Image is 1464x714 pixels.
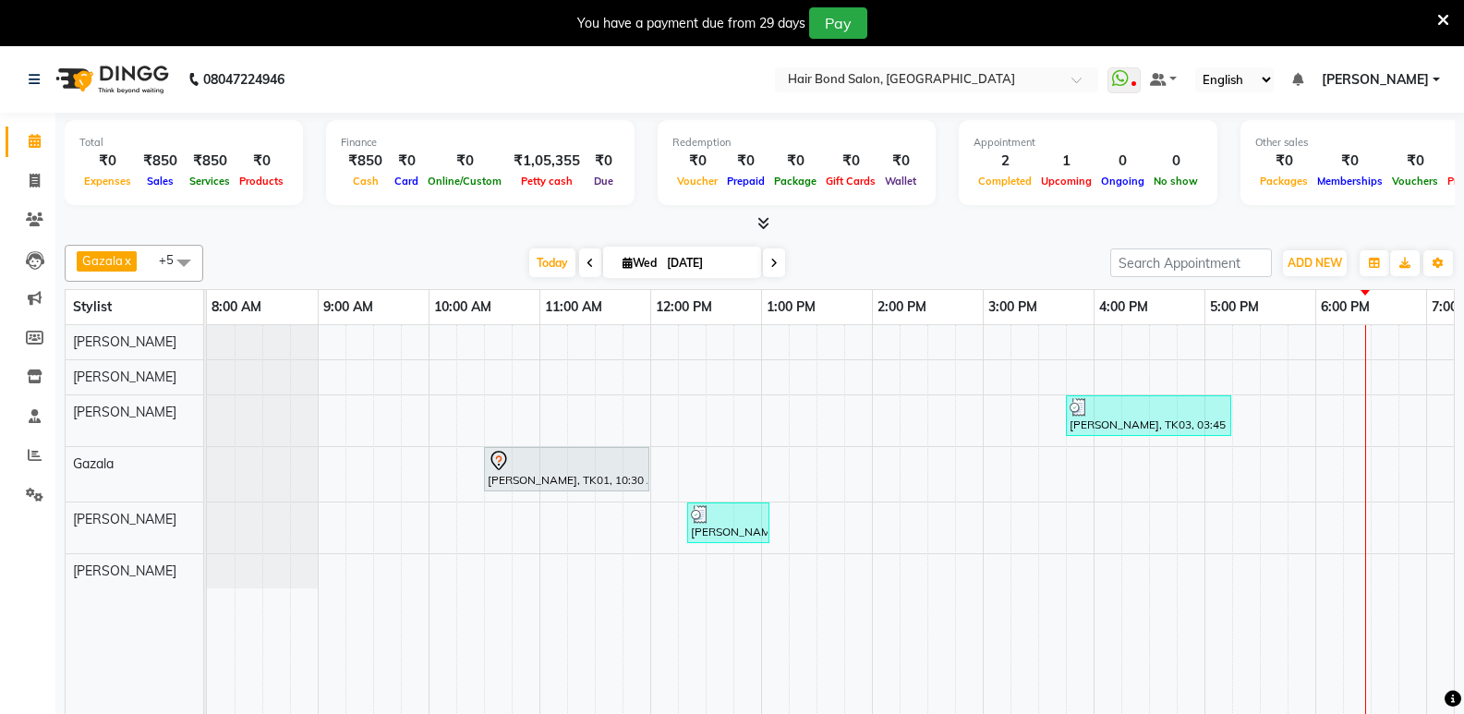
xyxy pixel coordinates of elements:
div: ₹1,05,355 [506,151,587,172]
span: Completed [974,175,1036,188]
div: [PERSON_NAME], TK02, 12:20 PM-01:05 PM, HAIR CUTS - Haircut [689,505,768,540]
span: Online/Custom [423,175,506,188]
a: 8:00 AM [207,294,266,321]
span: [PERSON_NAME] [73,333,176,350]
span: Prepaid [722,175,769,188]
span: Cash [348,175,383,188]
span: Wallet [880,175,921,188]
div: ₹0 [1255,151,1313,172]
div: 2 [974,151,1036,172]
div: Total [79,135,288,151]
a: 6:00 PM [1316,294,1374,321]
div: Finance [341,135,620,151]
a: 10:00 AM [430,294,496,321]
div: ₹0 [672,151,722,172]
a: 2:00 PM [873,294,931,321]
div: ₹0 [1313,151,1387,172]
a: 11:00 AM [540,294,607,321]
span: Ongoing [1096,175,1149,188]
div: You have a payment due from 29 days [577,14,805,33]
div: ₹0 [423,151,506,172]
div: ₹850 [136,151,185,172]
a: 4:00 PM [1095,294,1153,321]
input: Search Appointment [1110,248,1272,277]
span: [PERSON_NAME] [73,404,176,420]
div: Appointment [974,135,1203,151]
span: Due [589,175,618,188]
span: Memberships [1313,175,1387,188]
span: Card [390,175,423,188]
a: 3:00 PM [984,294,1042,321]
img: logo [47,54,174,105]
input: 2025-09-03 [661,249,754,277]
a: 9:00 AM [319,294,378,321]
span: Gazala [73,455,114,472]
span: [PERSON_NAME] [1322,70,1429,90]
a: 5:00 PM [1205,294,1264,321]
span: Today [529,248,575,277]
a: x [123,253,131,268]
div: [PERSON_NAME], TK03, 03:45 PM-05:15 PM, NAILS SERVICES - Fake Nails / Stick on [1068,398,1229,433]
div: 0 [1096,151,1149,172]
div: ₹0 [587,151,620,172]
div: ₹0 [880,151,921,172]
button: Pay [809,7,867,39]
span: Services [185,175,235,188]
span: Wed [618,256,661,270]
button: ADD NEW [1283,250,1347,276]
a: 12:00 PM [651,294,717,321]
div: ₹0 [79,151,136,172]
span: [PERSON_NAME] [73,369,176,385]
span: Gift Cards [821,175,880,188]
div: ₹0 [821,151,880,172]
span: Products [235,175,288,188]
span: Upcoming [1036,175,1096,188]
div: ₹0 [769,151,821,172]
span: +5 [159,252,188,267]
span: Stylist [73,298,112,315]
span: Petty cash [516,175,577,188]
div: ₹0 [722,151,769,172]
span: Package [769,175,821,188]
div: [PERSON_NAME], TK01, 10:30 AM-12:00 PM, TEXTURE SERVICES - [MEDICAL_DATA] / Cystine / QOD / Nanop... [486,450,647,489]
div: ₹850 [341,151,390,172]
span: [PERSON_NAME] [73,563,176,579]
span: Expenses [79,175,136,188]
div: ₹0 [235,151,288,172]
span: Packages [1255,175,1313,188]
span: Sales [142,175,178,188]
span: Voucher [672,175,722,188]
span: ADD NEW [1288,256,1342,270]
span: Gazala [82,253,123,268]
a: 1:00 PM [762,294,820,321]
div: ₹0 [390,151,423,172]
b: 08047224946 [203,54,284,105]
span: Vouchers [1387,175,1443,188]
span: [PERSON_NAME] [73,511,176,527]
div: ₹0 [1387,151,1443,172]
div: Redemption [672,135,921,151]
div: ₹850 [185,151,235,172]
div: 1 [1036,151,1096,172]
span: No show [1149,175,1203,188]
div: 0 [1149,151,1203,172]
